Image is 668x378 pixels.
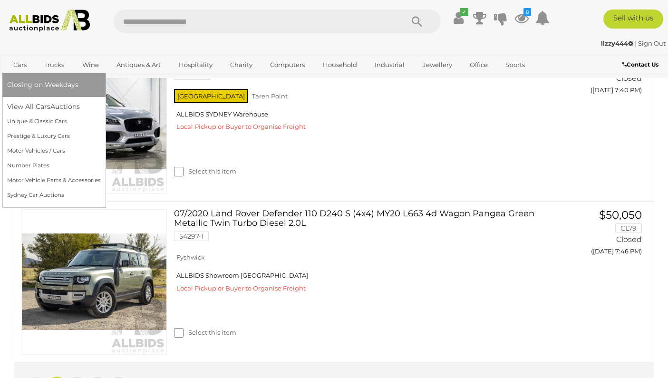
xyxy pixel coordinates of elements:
a: $50,050 CL79 Closed ([DATE] 7:46 PM) [554,209,644,260]
label: Select this item [174,167,236,176]
a: Hospitality [173,57,219,73]
a: Office [464,57,494,73]
a: Cars [7,57,33,73]
strong: lizzy444 [601,39,633,47]
b: Contact Us [622,61,658,68]
button: Search [393,10,441,33]
label: Select this item [174,328,236,337]
i: 8 [523,8,531,16]
a: 07/2020 Land Rover Defender 110 D240 S (4x4) MY20 L663 4d Wagon Pangea Green Metallic Twin Turbo ... [181,209,540,248]
a: ✔ [452,10,466,27]
a: Sell with us [603,10,663,29]
a: Household [317,57,363,73]
a: lizzy444 [601,39,635,47]
a: Sign Out [638,39,666,47]
a: Charity [224,57,259,73]
a: Jewellery [416,57,458,73]
img: Allbids.com.au [5,10,94,32]
span: $50,050 [599,208,642,222]
span: | [635,39,637,47]
a: Wine [76,57,105,73]
a: Industrial [368,57,411,73]
a: Trucks [38,57,70,73]
a: Computers [264,57,311,73]
a: Antiques & Art [110,57,167,73]
i: ✔ [460,8,468,16]
a: 8 [514,10,529,27]
a: $28,550 Ela1 Closed ([DATE] 7:40 PM) [554,48,644,99]
a: Contact Us [622,59,661,70]
a: Sports [499,57,531,73]
a: 03/2017 Jaguar F-Pace 35t S (AWD) MY17 4d Wagon Indus Silver Metallic Supercharged V6 3.0L 54445-1 [181,48,540,87]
